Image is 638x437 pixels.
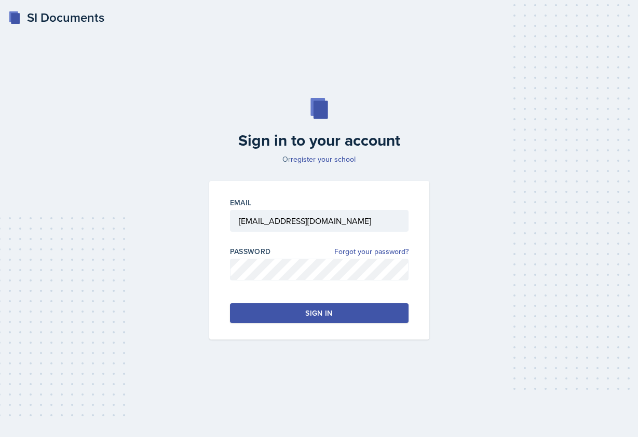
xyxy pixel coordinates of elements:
[230,303,409,323] button: Sign in
[291,154,356,164] a: register your school
[230,246,271,257] label: Password
[230,210,409,232] input: Email
[8,8,104,27] a: SI Documents
[203,131,436,150] h2: Sign in to your account
[230,198,252,208] label: Email
[203,154,436,164] p: Or
[334,246,409,257] a: Forgot your password?
[305,308,332,318] div: Sign in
